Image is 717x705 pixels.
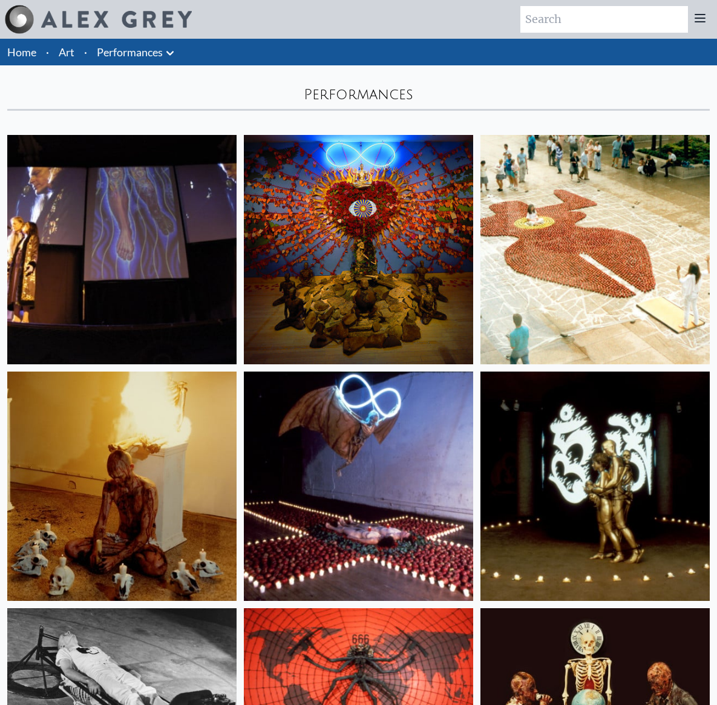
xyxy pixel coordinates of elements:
[79,39,92,65] li: ·
[59,44,74,61] a: Art
[7,85,710,104] div: Performances
[7,45,36,59] a: Home
[520,6,688,33] input: Search
[41,39,54,65] li: ·
[97,44,163,61] a: Performances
